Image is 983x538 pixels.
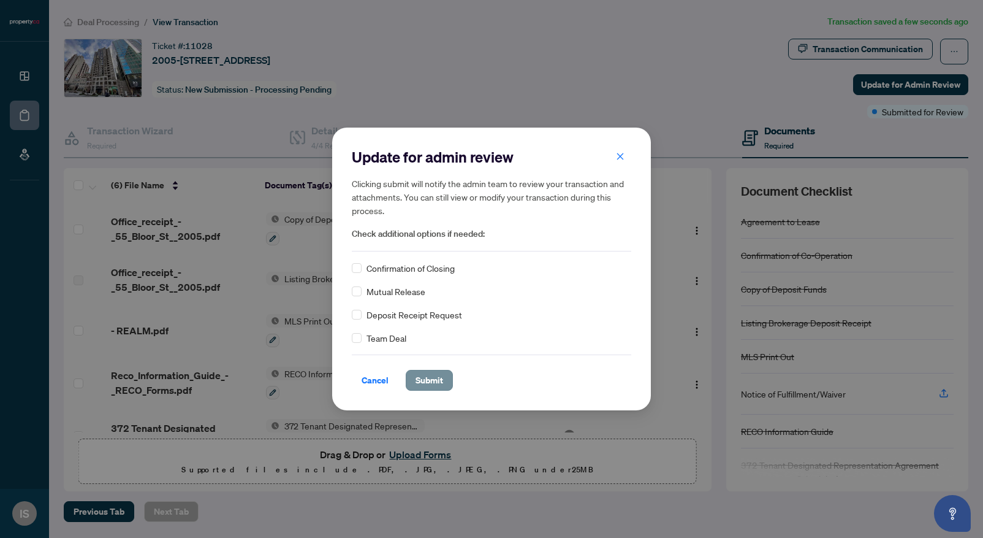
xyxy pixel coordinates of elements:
button: Cancel [352,370,398,391]
h5: Clicking submit will notify the admin team to review your transaction and attachments. You can st... [352,177,631,217]
span: Mutual Release [366,285,425,298]
span: Team Deal [366,331,406,345]
span: Deposit Receipt Request [366,308,462,321]
button: Open asap [934,495,971,532]
span: Submit [416,371,443,390]
span: close [616,152,624,161]
h2: Update for admin review [352,147,631,167]
button: Submit [406,370,453,391]
span: Check additional options if needed: [352,227,631,241]
span: Confirmation of Closing [366,261,455,275]
span: Cancel [362,371,389,390]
